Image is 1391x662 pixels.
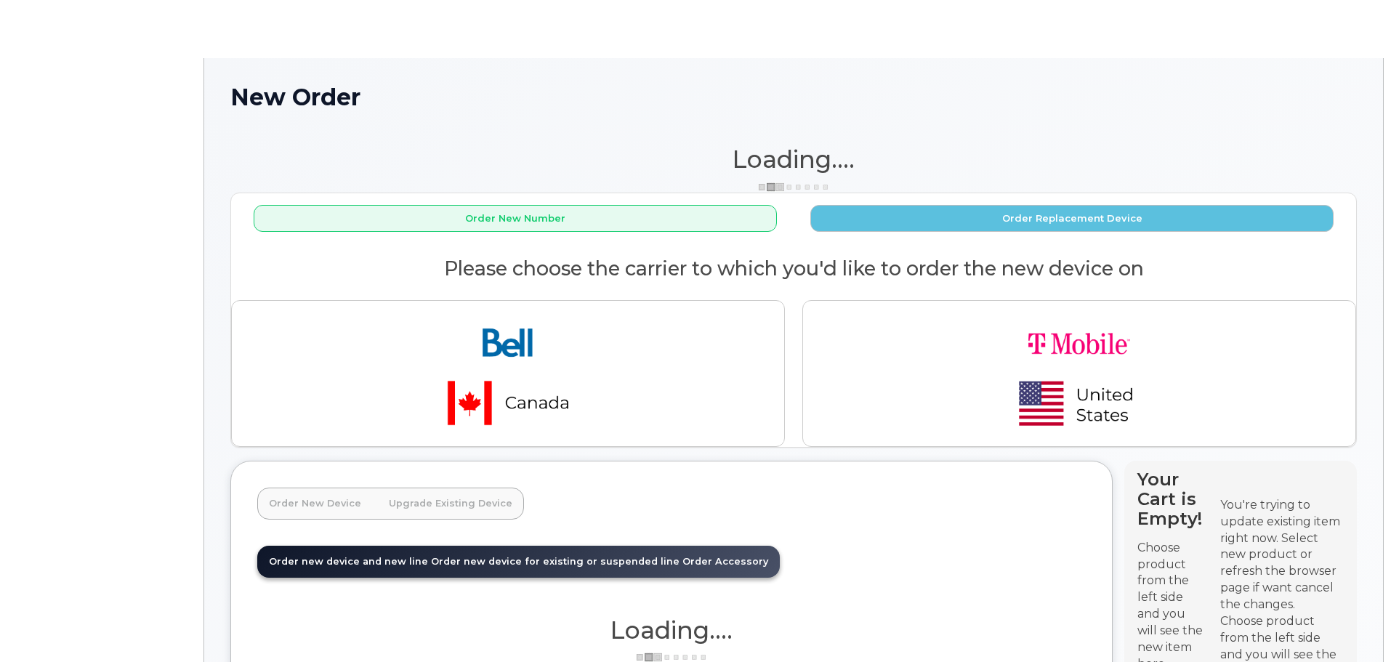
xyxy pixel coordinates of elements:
[269,556,428,567] span: Order new device and new line
[230,146,1357,172] h1: Loading....
[257,617,1086,643] h1: Loading....
[1137,469,1207,528] h4: Your Cart is Empty!
[431,556,680,567] span: Order new device for existing or suspended line
[810,205,1334,232] button: Order Replacement Device
[377,488,524,520] a: Upgrade Existing Device
[254,205,777,232] button: Order New Number
[230,84,1357,110] h1: New Order
[406,312,610,435] img: bell-18aeeabaf521bd2b78f928a02ee3b89e57356879d39bd386a17a7cccf8069aed.png
[682,556,768,567] span: Order Accessory
[1220,497,1344,613] div: You're trying to update existing item right now. Select new product or refresh the browser page i...
[977,312,1181,435] img: t-mobile-78392d334a420d5b7f0e63d4fa81f6287a21d394dc80d677554bb55bbab1186f.png
[757,182,830,193] img: ajax-loader-3a6953c30dc77f0bf724df975f13086db4f4c1262e45940f03d1251963f1bf2e.gif
[231,258,1356,280] h2: Please choose the carrier to which you'd like to order the new device on
[257,488,373,520] a: Order New Device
